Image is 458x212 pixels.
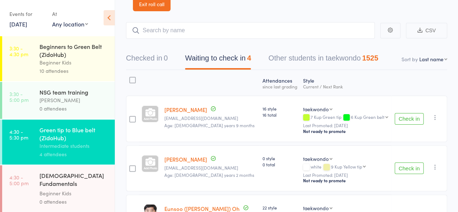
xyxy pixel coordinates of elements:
[39,142,109,150] div: Intermediate students
[164,172,254,178] span: Age: [DEMOGRAPHIC_DATA] years 2 months
[39,67,109,75] div: 10 attendees
[303,155,329,162] div: taekwondo
[9,174,29,186] time: 4:30 - 5:00 pm
[9,20,27,28] a: [DATE]
[39,104,109,113] div: 0 attendees
[9,91,29,103] time: 3:30 - 5:00 pm
[39,126,109,142] div: Green tip to Blue belt (ZidoHub)
[2,82,115,119] a: 3:30 -5:00 pmNSG team training[PERSON_NAME]0 attendees
[39,58,109,67] div: Beginner Kids
[351,115,385,119] div: 6 Kup Green belt
[362,54,378,62] div: 1525
[303,172,388,178] small: Last Promoted: [DATE]
[52,8,88,20] div: At
[406,23,447,38] button: CSV
[303,115,388,121] div: 7 Kup Green tip
[395,113,424,125] button: Check in
[303,178,388,183] div: Not ready to promote
[303,204,329,212] div: taekwondo
[9,129,28,140] time: 4:30 - 5:30 pm
[164,54,168,62] div: 0
[2,165,115,212] a: 4:30 -5:00 pm[DEMOGRAPHIC_DATA] Fundamentals ([GEOGRAPHIC_DATA])Beginner Kids0 attendees
[126,50,168,70] button: Checked in0
[303,123,388,128] small: Last Promoted: [DATE]
[402,55,418,63] label: Sort by
[164,165,256,170] small: Daisiyu@hotmail.com
[419,55,444,63] div: Last name
[2,36,115,81] a: 3:30 -4:30 pmBeginners to Green Belt (ZidoHub)Beginner Kids10 attendees
[300,73,391,92] div: Style
[39,171,109,189] div: [DEMOGRAPHIC_DATA] Fundamentals ([GEOGRAPHIC_DATA])
[52,20,88,28] div: Any location
[39,198,109,206] div: 0 attendees
[262,161,297,167] span: 0 total
[185,50,251,70] button: Waiting to check in4
[164,106,207,113] a: [PERSON_NAME]
[259,73,300,92] div: Atten­dances
[9,8,45,20] div: Events for
[2,120,115,165] a: 4:30 -5:30 pmGreen tip to Blue belt (ZidoHub)Intermediate students4 attendees
[395,162,424,174] button: Check in
[39,42,109,58] div: Beginners to Green Belt (ZidoHub)
[262,84,297,89] div: since last grading
[39,96,109,104] div: [PERSON_NAME]
[39,150,109,158] div: 4 attendees
[303,105,329,113] div: taekwondo
[164,116,256,121] small: sunchild4050@gmail.com
[331,164,362,169] div: 9 Kup Yellow tip
[9,45,28,57] time: 3:30 - 4:30 pm
[39,189,109,198] div: Beginner Kids
[303,128,388,134] div: Not ready to promote
[303,164,388,170] div: white
[262,105,297,112] span: 16 style
[39,88,109,96] div: NSG team training
[262,204,297,211] span: 22 style
[164,122,255,128] span: Age: [DEMOGRAPHIC_DATA] years 9 months
[262,112,297,118] span: 16 total
[268,50,378,70] button: Other students in taekwondo1525
[247,54,251,62] div: 4
[126,22,375,39] input: Search by name
[164,155,207,163] a: [PERSON_NAME]
[303,84,388,89] div: Current / Next Rank
[262,155,297,161] span: 0 style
